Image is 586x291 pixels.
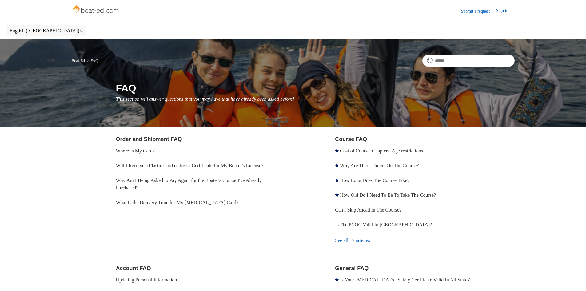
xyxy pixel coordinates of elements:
svg: Promoted article [335,178,339,182]
svg: Promoted article [335,149,339,152]
a: Course FAQ [335,136,367,142]
a: General FAQ [335,265,369,271]
a: See all 17 articles [335,232,514,249]
a: Sign in [496,7,514,15]
a: Can I Skip Ahead In The Course? [335,207,401,212]
p: This section will answer questions that you may have that have already been asked before! [116,95,515,103]
a: Where Is My Card? [116,148,155,153]
li: Boat-Ed [72,58,86,63]
a: Is The PCOC Valid In [GEOGRAPHIC_DATA]? [335,222,432,227]
a: How Old Do I Need To Be To Take The Course? [340,192,436,198]
a: Why Are There Timers On The Course? [340,163,419,168]
a: Will I Receive a Plastic Card or Just a Certificate for My Boater's License? [116,163,264,168]
li: FAQ [86,58,98,63]
input: Search [422,55,515,67]
img: Boat-Ed Help Center home page [72,4,121,16]
a: Order and Shipment FAQ [116,136,182,142]
a: Boat-Ed [72,58,85,63]
a: Updating Personal Information [116,277,177,282]
a: Submit a request [461,8,496,14]
a: Cost of Course, Chapters, Age restrictions [340,148,423,153]
a: How Long Does The Course Take? [340,178,409,183]
svg: Promoted article [335,193,339,197]
a: Account FAQ [116,265,151,271]
h1: FAQ [116,81,515,95]
a: What Is the Delivery Time for My [MEDICAL_DATA] Card? [116,200,239,205]
a: Why Am I Being Asked to Pay Again for the Boater's Course I've Already Purchased? [116,178,262,190]
svg: Promoted article [335,278,339,281]
a: Is Your [MEDICAL_DATA] Safety Certificate Valid In All States? [340,277,471,282]
button: English ([GEOGRAPHIC_DATA]) [10,28,83,34]
svg: Promoted article [335,164,339,167]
